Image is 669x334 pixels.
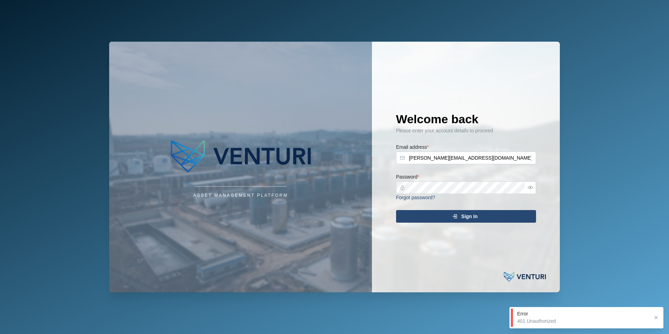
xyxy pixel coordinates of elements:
label: Email address [396,144,429,151]
div: 401 Unauthorized [517,318,649,325]
label: Password [396,173,420,181]
button: Sign In [396,210,536,223]
a: Forgot password? [396,195,435,200]
h1: Welcome back [396,111,536,127]
div: Error [517,311,649,318]
div: Asset Management Platform [193,192,288,199]
img: Powered by: Venturi [504,270,546,284]
input: Enter your email [396,152,536,164]
img: Company Logo [171,135,311,177]
span: Sign In [461,210,478,222]
div: Please enter your account details to proceed [396,127,536,135]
